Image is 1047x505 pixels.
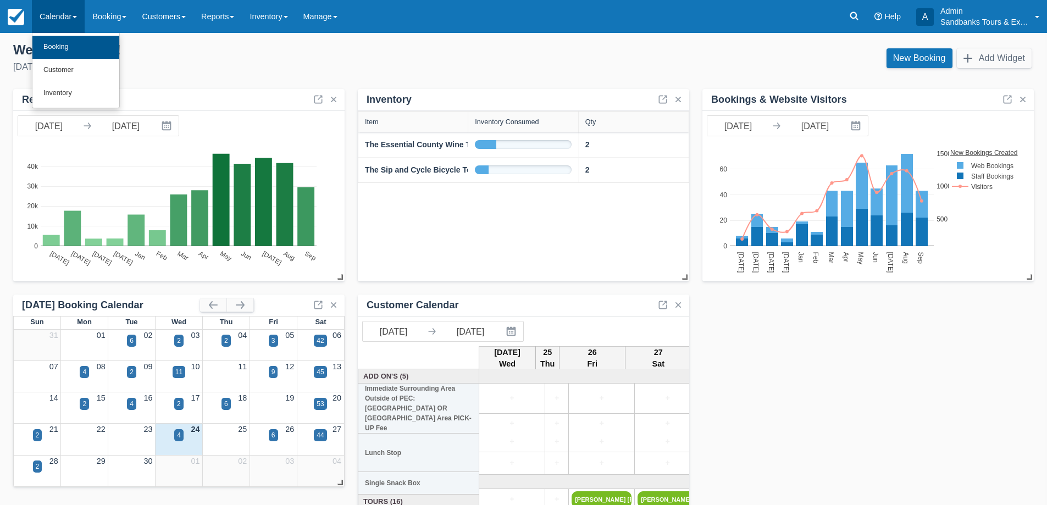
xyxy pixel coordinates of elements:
[49,362,58,371] a: 07
[707,116,769,136] input: Start Date
[191,362,200,371] a: 10
[625,346,691,370] th: 27 Sat
[97,425,106,434] a: 22
[572,457,631,469] a: +
[285,393,294,402] a: 19
[333,393,341,402] a: 20
[95,116,157,136] input: End Date
[238,331,247,340] a: 04
[884,12,901,21] span: Help
[585,118,596,126] div: Qty
[711,93,847,106] div: Bookings & Website Visitors
[220,318,233,326] span: Thu
[157,116,179,136] button: Interact with the calendar and add the check-in date for your trip.
[536,346,559,370] th: 25 Thu
[638,418,697,430] a: +
[285,457,294,465] a: 03
[367,299,459,312] div: Customer Calendar
[317,336,324,346] div: 42
[315,318,326,326] span: Sat
[365,165,479,174] strong: The Sip and Cycle Bicycle Tour
[49,393,58,402] a: 14
[951,148,1018,156] text: New Bookings Created
[177,336,181,346] div: 2
[501,321,523,341] button: Interact with the calendar and add the check-in date for your trip.
[191,457,200,465] a: 01
[317,399,324,409] div: 53
[916,8,934,26] div: A
[585,164,590,176] a: 2
[82,367,86,377] div: 4
[130,336,134,346] div: 6
[585,140,590,149] strong: 2
[784,116,846,136] input: End Date
[572,436,631,448] a: +
[333,331,341,340] a: 06
[285,331,294,340] a: 05
[358,472,479,495] th: Single Snack Box
[482,418,542,430] a: +
[177,399,181,409] div: 2
[191,331,200,340] a: 03
[367,93,412,106] div: Inventory
[13,60,515,74] div: [DATE]
[572,392,631,404] a: +
[365,164,479,176] a: The Sip and Cycle Bicycle Tour
[585,165,590,174] strong: 2
[18,116,80,136] input: Start Date
[874,13,882,20] i: Help
[957,48,1032,68] button: Add Widget
[238,393,247,402] a: 18
[238,362,247,371] a: 11
[272,336,275,346] div: 3
[475,118,539,126] div: Inventory Consumed
[887,48,952,68] a: New Booking
[224,336,228,346] div: 2
[97,362,106,371] a: 08
[82,399,86,409] div: 2
[365,140,483,149] strong: The Essential County Wine Tour
[144,457,153,465] a: 30
[238,457,247,465] a: 02
[361,371,477,381] a: Add On's (5)
[482,457,542,469] a: +
[8,9,24,25] img: checkfront-main-nav-mini-logo.png
[36,462,40,471] div: 2
[175,367,182,377] div: 11
[940,5,1028,16] p: Admin
[572,418,631,430] a: +
[272,367,275,377] div: 9
[940,16,1028,27] p: Sandbanks Tours & Experiences
[130,399,134,409] div: 4
[32,59,119,82] a: Customer
[638,436,697,448] a: +
[317,367,324,377] div: 45
[77,318,92,326] span: Mon
[358,434,479,472] th: Lunch Stop
[97,393,106,402] a: 15
[333,457,341,465] a: 04
[333,362,341,371] a: 13
[317,430,324,440] div: 44
[285,425,294,434] a: 26
[22,93,110,106] div: Revenue by Month
[269,318,278,326] span: Fri
[846,116,868,136] button: Interact with the calendar and add the check-in date for your trip.
[548,418,566,430] a: +
[125,318,137,326] span: Tue
[144,331,153,340] a: 02
[32,36,119,59] a: Booking
[36,430,40,440] div: 2
[191,393,200,402] a: 17
[13,42,515,58] div: Welcome , Admin !
[224,399,228,409] div: 6
[479,346,536,370] th: [DATE] Wed
[191,425,200,434] a: 24
[32,33,120,108] ul: Calendar
[440,321,501,341] input: End Date
[97,331,106,340] a: 01
[177,430,181,440] div: 4
[548,457,566,469] a: +
[548,392,566,404] a: +
[144,393,153,402] a: 16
